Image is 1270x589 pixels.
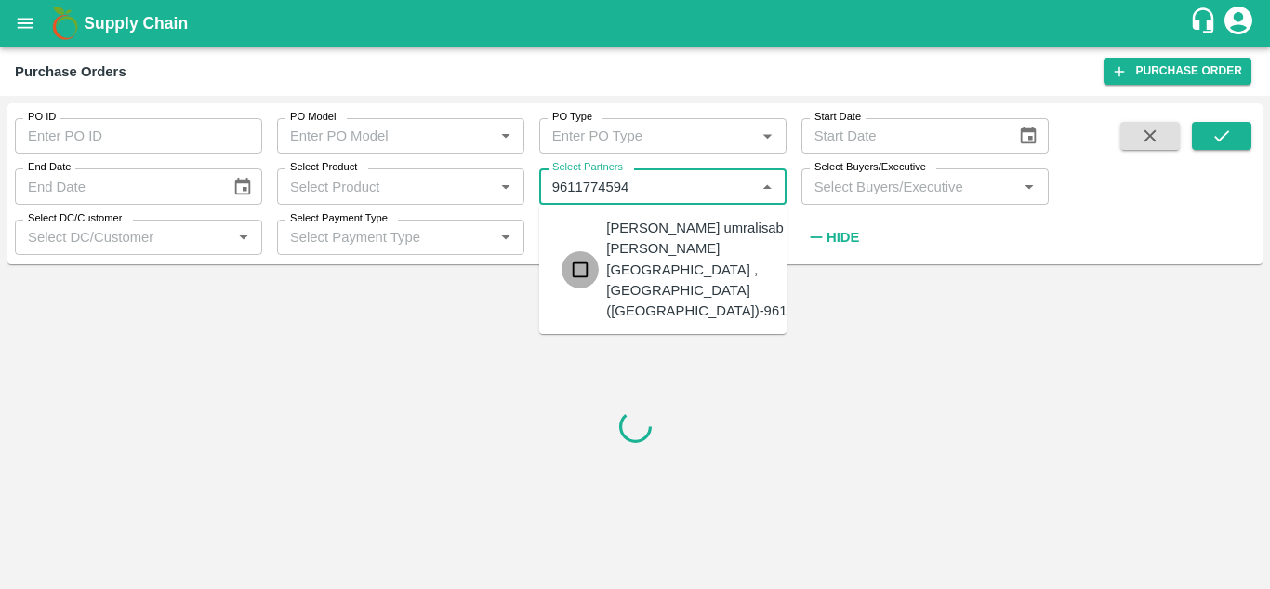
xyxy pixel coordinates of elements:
label: PO ID [28,110,56,125]
label: Select Product [290,160,357,175]
input: Enter PO Model [283,124,488,148]
input: Start Date [801,118,1004,154]
input: Select Product [283,174,488,198]
label: Select Partners [552,160,623,175]
button: Open [494,225,518,249]
button: Open [1017,175,1041,199]
div: [PERSON_NAME] umralisab [PERSON_NAME][GEOGRAPHIC_DATA] , [GEOGRAPHIC_DATA] ([GEOGRAPHIC_DATA])-96... [606,218,840,321]
div: customer-support [1189,7,1222,40]
input: Enter PO ID [15,118,262,154]
img: logo [46,5,84,42]
button: Choose date [225,169,260,205]
strong: Hide [827,230,859,245]
input: Select Partners [545,174,750,198]
button: Hide [801,221,865,253]
label: PO Model [290,110,337,125]
button: Open [232,225,256,249]
button: Close [755,175,779,199]
label: Select Buyers/Executive [814,160,926,175]
label: Select DC/Customer [28,211,122,226]
button: open drawer [4,2,46,45]
input: Select Buyers/Executive [807,174,1012,198]
div: Purchase Orders [15,60,126,84]
a: Purchase Order [1104,58,1251,85]
label: PO Type [552,110,592,125]
div: account of current user [1222,4,1255,43]
label: Select Payment Type [290,211,388,226]
input: Select DC/Customer [20,225,226,249]
input: End Date [15,168,218,204]
button: Open [755,124,779,148]
input: Enter PO Type [545,124,750,148]
a: Supply Chain [84,10,1189,36]
input: Select Payment Type [283,225,464,249]
b: Supply Chain [84,14,188,33]
button: Open [494,124,518,148]
button: Choose date [1011,118,1046,154]
label: End Date [28,160,71,175]
button: Open [494,175,518,199]
label: Start Date [814,110,861,125]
